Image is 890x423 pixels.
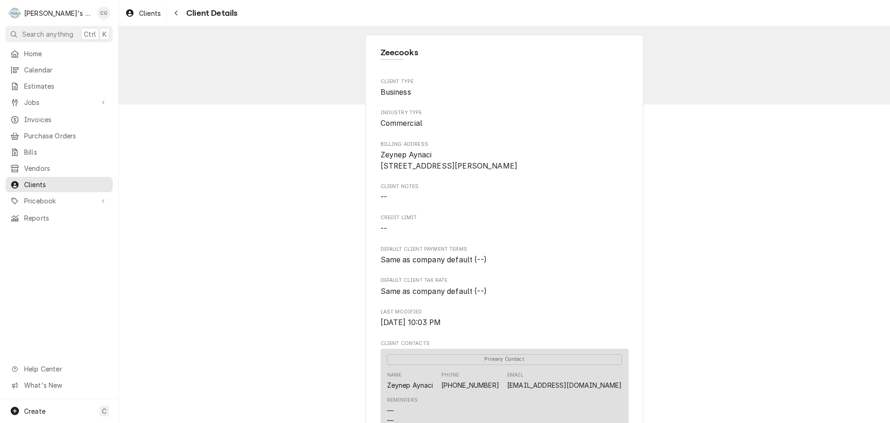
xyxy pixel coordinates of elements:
[381,88,411,97] span: Business
[381,287,487,296] span: Same as company default (--)
[387,371,402,379] div: Name
[381,214,629,234] div: Credit Limit
[8,7,21,20] div: Rudy's Commercial Refrigeration's Avatar
[381,286,629,297] span: Default Client Tax Rate
[387,397,418,404] div: Reminders
[139,8,161,18] span: Clients
[6,177,113,192] a: Clients
[24,147,108,157] span: Bills
[6,161,113,176] a: Vendors
[6,26,113,42] button: Search anythingCtrlK
[381,150,629,171] span: Billing Address
[381,87,629,98] span: Client Type
[169,6,184,20] button: Navigate back
[24,407,45,415] span: Create
[381,141,629,148] span: Billing Address
[24,180,108,189] span: Clients
[381,308,629,328] div: Last Modified
[24,364,107,374] span: Help Center
[381,78,629,98] div: Client Type
[381,246,629,266] div: Default Client Payment Terms
[6,95,113,110] a: Go to Jobs
[6,361,113,377] a: Go to Help Center
[6,193,113,208] a: Go to Pricebook
[24,98,94,107] span: Jobs
[24,81,108,91] span: Estimates
[381,277,629,284] span: Default Client Tax Rate
[24,163,108,173] span: Vendors
[24,380,107,390] span: What's New
[24,213,108,223] span: Reports
[381,340,629,347] span: Client Contacts
[6,377,113,393] a: Go to What's New
[441,371,499,390] div: Phone
[381,183,629,190] span: Client Notes
[381,78,629,85] span: Client Type
[381,183,629,203] div: Client Notes
[24,65,108,75] span: Calendar
[381,277,629,297] div: Default Client Tax Rate
[441,371,459,379] div: Phone
[6,78,113,94] a: Estimates
[387,353,622,364] div: Primary
[102,406,107,416] span: C
[387,371,433,390] div: Name
[6,128,113,143] a: Purchase Orders
[381,118,629,129] span: Industry Type
[381,109,629,117] span: Industry Type
[381,141,629,172] div: Billing Address
[6,62,113,78] a: Calendar
[381,255,487,264] span: Same as company default (--)
[441,381,499,389] a: [PHONE_NUMBER]
[507,371,622,390] div: Email
[24,49,108,59] span: Home
[381,318,441,327] span: [DATE] 10:03 PM
[387,380,433,390] div: Zeynep Aynaci
[24,115,108,124] span: Invoices
[381,223,629,234] span: Credit Limit
[24,8,92,18] div: [PERSON_NAME]'s Commercial Refrigeration
[381,109,629,129] div: Industry Type
[381,214,629,221] span: Credit Limit
[381,308,629,316] span: Last Modified
[6,112,113,127] a: Invoices
[507,381,622,389] a: [EMAIL_ADDRESS][DOMAIN_NAME]
[24,131,108,141] span: Purchase Orders
[381,46,629,66] div: Client Information
[84,29,96,39] span: Ctrl
[387,354,622,365] span: Primary Contact
[381,192,629,203] span: Client Notes
[24,196,94,206] span: Pricebook
[97,7,110,20] div: Christine Gutierrez's Avatar
[381,317,629,328] span: Last Modified
[8,7,21,20] div: R
[381,150,518,170] span: Zeynep Aynaci [STREET_ADDRESS][PERSON_NAME]
[102,29,107,39] span: K
[381,46,629,59] span: Name
[22,29,73,39] span: Search anything
[121,6,165,21] a: Clients
[381,193,387,202] span: --
[381,246,629,253] span: Default Client Payment Terms
[6,210,113,226] a: Reports
[381,119,423,128] span: Commercial
[6,46,113,61] a: Home
[387,406,394,416] div: —
[97,7,110,20] div: CG
[381,224,387,233] span: --
[507,371,523,379] div: Email
[6,144,113,160] a: Bills
[381,254,629,266] span: Default Client Payment Terms
[184,7,237,20] span: Client Details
